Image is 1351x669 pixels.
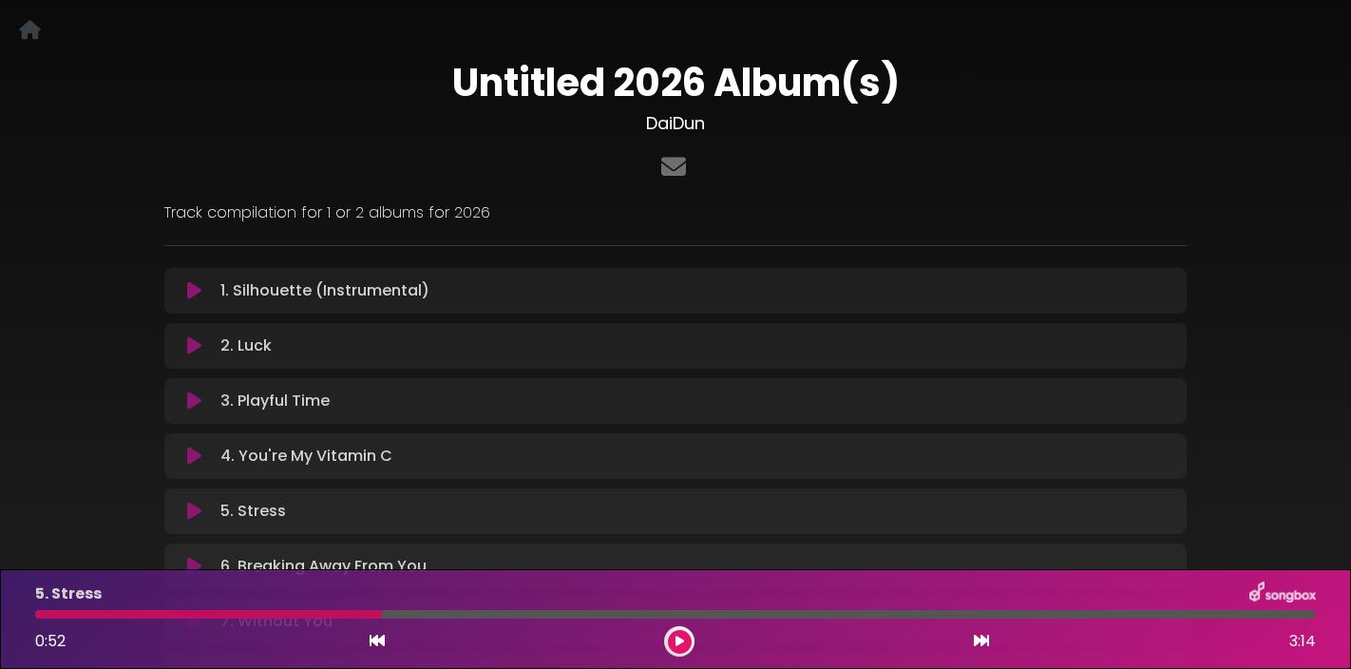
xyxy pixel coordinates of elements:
p: 5. Stress [35,583,102,605]
img: songbox-logo-white.png [1249,582,1316,606]
h1: Untitled 2026 Album(s) [164,60,1187,105]
p: 2. Luck [220,334,272,357]
p: 4. You're My Vitamin C [220,445,392,468]
p: 1. Silhouette (Instrumental) [220,279,429,302]
p: 5. Stress [220,500,286,523]
span: 0:52 [35,630,66,652]
p: 6. Breaking Away From You [220,555,427,578]
p: 3. Playful Time [220,390,330,412]
span: 3:14 [1289,630,1316,653]
p: Track compilation for 1 or 2 albums for 2026 [164,201,1187,224]
h3: DaiDun [164,113,1187,134]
